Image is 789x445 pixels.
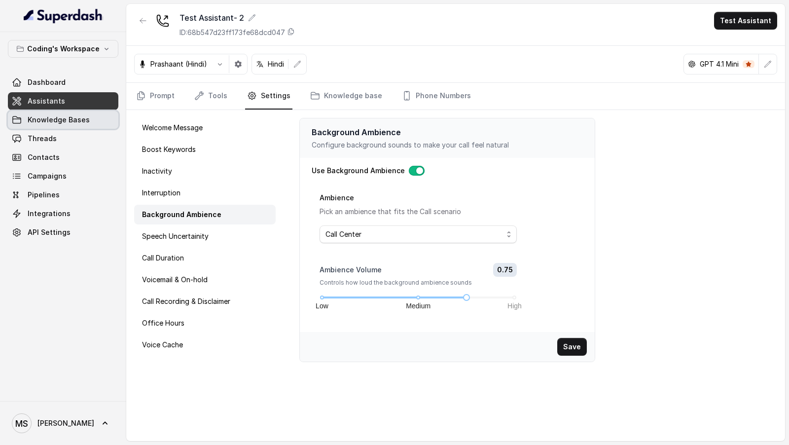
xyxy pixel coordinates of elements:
[142,340,183,350] p: Voice Cache
[27,43,100,55] p: Coding's Workspace
[28,227,71,237] span: API Settings
[28,134,57,144] span: Threads
[28,209,71,219] span: Integrations
[8,186,118,204] a: Pipelines
[142,188,180,198] p: Interruption
[320,225,517,243] button: Call Center
[8,130,118,148] a: Threads
[134,83,177,110] a: Prompt
[268,59,284,69] p: Hindi
[400,83,473,110] a: Phone Numbers
[406,300,430,311] span: Medium
[312,166,405,176] p: Use Background Ambience
[24,8,103,24] img: light.svg
[8,167,118,185] a: Campaigns
[37,418,94,428] span: [PERSON_NAME]
[8,205,118,222] a: Integrations
[320,206,517,218] p: Pick an ambience that fits the Call scenario
[320,265,382,275] label: Ambience Volume
[142,253,184,263] p: Call Duration
[142,275,208,285] p: Voicemail & On-hold
[325,228,503,240] span: Call Center
[8,40,118,58] button: Coding's Workspace
[28,77,66,87] span: Dashboard
[507,300,522,311] span: High
[28,171,67,181] span: Campaigns
[179,28,285,37] p: ID: 68b547d23ff173fe68dcd047
[15,418,28,429] text: MS
[312,140,583,150] p: Configure background sounds to make your call feel natural
[700,59,739,69] p: GPT 4.1 Mini
[308,83,384,110] a: Knowledge base
[142,297,230,306] p: Call Recording & Disclaimer
[557,338,587,356] button: Save
[192,83,229,110] a: Tools
[320,279,517,287] p: Controls how loud the background ambience sounds
[142,145,196,154] p: Boost Keywords
[28,190,60,200] span: Pipelines
[316,300,328,311] span: Low
[28,152,60,162] span: Contacts
[8,148,118,166] a: Contacts
[142,166,172,176] p: Inactivity
[142,123,203,133] p: Welcome Message
[142,210,221,220] p: Background Ambience
[179,12,295,24] div: Test Assistant- 2
[8,409,118,437] a: [PERSON_NAME]
[320,193,354,202] label: Ambience
[28,115,90,125] span: Knowledge Bases
[688,60,696,68] svg: openai logo
[8,223,118,241] a: API Settings
[142,231,209,241] p: Speech Uncertainity
[150,59,207,69] p: Prashaant (Hindi)
[142,318,184,328] p: Office Hours
[8,92,118,110] a: Assistants
[134,83,777,110] nav: Tabs
[312,126,583,138] p: Background Ambience
[714,12,777,30] button: Test Assistant
[8,111,118,129] a: Knowledge Bases
[8,74,118,91] a: Dashboard
[28,96,65,106] span: Assistants
[493,263,517,277] span: 0.75
[245,83,292,110] a: Settings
